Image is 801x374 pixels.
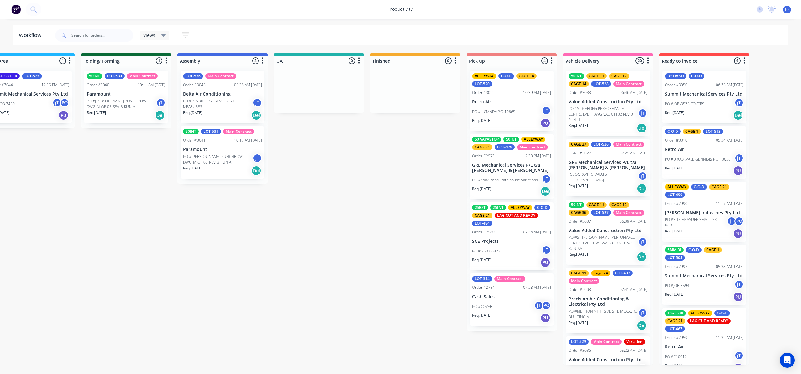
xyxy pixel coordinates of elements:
div: 05:38 AM [DATE] [716,264,744,269]
div: C-O-D [534,205,550,210]
div: ALLEYWAY [508,205,532,210]
div: CAGE 11 [569,270,589,276]
p: Delta Air Conditioning [183,91,262,97]
div: 50INT [87,73,102,79]
div: Order #3010 [665,138,687,143]
p: Req. [DATE] [472,313,492,318]
div: LOT-527 [591,210,611,216]
div: CAGE 1 [704,247,722,253]
div: PO [542,301,551,310]
div: jT [542,245,551,255]
p: Retro Air [665,344,744,350]
div: LOT-526 [591,142,611,147]
p: Summit Mechanical Services Pty Ltd [665,91,744,97]
p: Cash Sales [472,294,551,299]
div: Main Contract [613,81,644,87]
div: Order #2980 [472,229,495,235]
div: Variation [624,339,645,345]
div: Open Intercom Messenger [780,353,795,368]
div: Del [637,320,647,330]
p: GRE Mechanical Services P/L t/a [PERSON_NAME] & [PERSON_NAME] [472,163,551,173]
div: jT [638,108,647,118]
div: 06:09 AM [DATE] [620,219,647,224]
div: ALLEYWAY [521,137,545,142]
div: jT [253,153,262,163]
p: PO #PENRITH RSL STAGE 2 SITE MEASURES [183,98,253,110]
div: jT [734,153,744,163]
div: Main Contract [205,73,236,79]
p: Req. [DATE] [665,292,684,297]
div: LAG CUT AND READY [687,318,731,324]
div: C-O-D [691,184,707,190]
div: CAGE 21 [709,184,729,190]
div: jT [542,106,551,115]
p: PO #ST [PERSON_NAME] PERFORMACE CENTRE LVL 1 DWG-VAE-01102 REV-3 RUN-AA [569,235,638,252]
div: Main Contract [494,276,525,282]
div: CAGE 11Cage 24LOT-437Main ContractOrder #290807:41 AM [DATE]Precision Air Conditioning & Electric... [566,268,650,333]
div: CAGE 11 [586,73,607,79]
p: PO #[PERSON_NAME] PUNCHBOWL DWG-M-OF-05-REV-B RUN A [183,154,253,165]
div: jT [638,364,647,373]
div: CAGE 12 [609,202,629,208]
div: LAG CUT AND READY [495,213,538,218]
div: LOT-484 [472,221,492,226]
div: jT [638,237,647,247]
div: Del [733,110,743,120]
p: Retro Air [665,147,744,152]
div: 5MM BIC-O-DCAGE 1LOT-505Order #299705:38 AM [DATE]Summit Mechanical Services Pty LtdPO #JOB 3594j... [662,245,746,305]
div: jT [734,98,744,107]
div: C-O-DCAGE 1LOT-513Order #301005:34 AM [DATE]Retro AirPO #BROOKVALE GENNISIS P.O-10658jTReq.[DATE]PU [662,126,746,179]
div: 50 VAPASTOP50INTALLEYWAYCAGE 21LOT-479Main ContractOrder #297312:30 PM [DATE]GRE Mechanical Servi... [470,134,554,200]
div: C-O-D [665,129,681,134]
div: jT [534,301,543,310]
div: jT [156,98,166,107]
div: LOT-314 [472,276,492,282]
div: 10:13 AM [DATE] [234,138,262,143]
div: Order #3040 [87,82,109,88]
div: Order #2959 [665,335,687,340]
div: 50INTCAGE 11CAGE 12CAGE 36LOT-527Main ContractOrder #303706:09 AM [DATE]Value Added Construction ... [566,200,650,265]
div: LOT-536 [183,73,203,79]
div: 05:22 AM [DATE] [620,348,647,353]
div: LOT-530 [105,73,125,79]
div: LOT-479 [495,144,515,150]
div: LOT-525 [22,73,42,79]
div: Cage 24 [591,270,610,276]
p: PO #JOB 3594 [665,283,689,288]
div: LOT-536Main ContractOrder #304505:38 AM [DATE]Delta Air ConditioningPO #PENRITH RSL STAGE 2 SITE ... [181,71,264,123]
div: LOT-513 [703,129,723,134]
div: 50INTCAGE 11CAGE 12CAGE 14LOT-528Main ContractOrder #303806:46 AM [DATE]Value Added Construction ... [566,71,650,136]
div: jT [52,98,62,107]
p: Value Added Construction Pty Ltd [569,357,647,362]
div: 11:17 AM [DATE] [716,201,744,206]
p: Req. [DATE] [569,123,588,128]
div: jT [638,171,647,181]
p: Req. [DATE] [569,252,588,257]
div: Main Contract [591,339,622,345]
div: C-O-D [714,310,730,316]
div: 06:35 AM [DATE] [716,82,744,88]
div: Order #3037 [569,219,591,224]
div: 50INT [569,202,584,208]
div: PU [733,363,743,373]
p: Paramount [87,91,166,97]
div: CAGE 14 [569,81,589,87]
div: 25EXT25INTALLEYWAYC-O-DCAGE 21LAG CUT AND READYLOT-484Order #298007:36 AM [DATE]SCE ProjectsPO #p... [470,202,554,270]
div: Order #2973 [472,153,495,159]
div: CAGE 12 [609,73,629,79]
div: Main Contract [569,278,599,284]
div: LOT-314Main ContractOrder #278407:28 AM [DATE]Cash SalesPO #COVERjTPOReq.[DATE]PU [470,273,554,326]
div: 50INT [503,137,519,142]
p: PO #SITE MEASURE SMALL GRILL BOX [665,217,727,228]
div: Del [251,166,261,176]
div: 50INT [183,129,199,134]
div: LOT-499 [665,192,685,198]
div: Order #3027 [569,150,591,156]
div: 25INT [490,205,506,210]
div: 25EXT [472,205,488,210]
div: Workflow [19,32,44,39]
div: CAGE 18 [516,73,537,79]
div: CAGE 21 [472,144,492,150]
div: Del [155,110,165,120]
p: PO #BROOKVALE GENNISIS P.O-10658 [665,157,731,162]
